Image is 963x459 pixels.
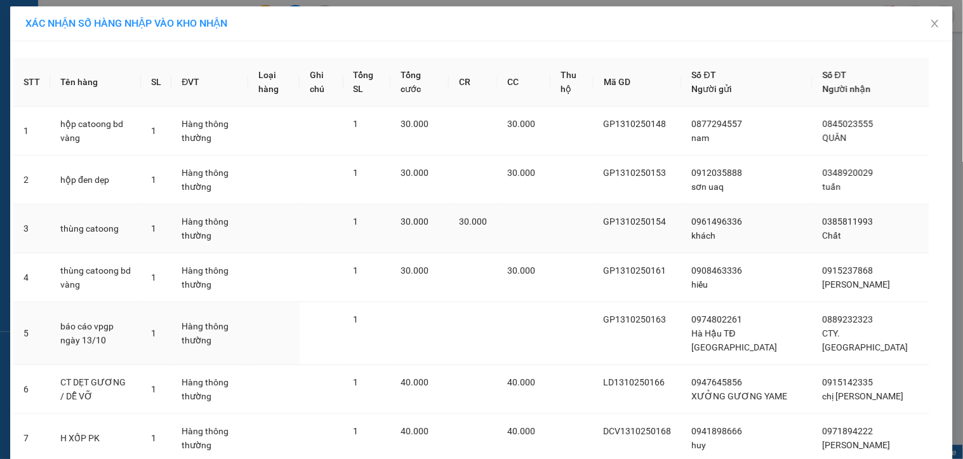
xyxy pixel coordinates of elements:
[171,302,248,365] td: Hàng thông thường
[823,391,904,401] span: chị [PERSON_NAME]
[692,265,743,276] span: 0908463336
[604,426,672,436] span: DCV1310250168
[401,216,428,227] span: 30.000
[692,182,724,192] span: sơn uaq
[171,107,248,156] td: Hàng thông thường
[594,58,682,107] th: Mã GD
[823,70,847,80] span: Số ĐT
[507,377,535,387] span: 40.000
[917,6,953,42] button: Close
[507,168,535,178] span: 30.000
[692,314,743,324] span: 0974802261
[50,156,141,204] td: hộp đen dẹp
[43,56,125,65] strong: Hotline : 0889 23 23 23
[692,70,716,80] span: Số ĐT
[25,17,227,29] span: XÁC NHẬN SỐ HÀNG NHẬP VÀO KHO NHẬN
[354,216,359,227] span: 1
[248,58,300,107] th: Loại hàng
[692,328,778,352] span: Hà Hậu TĐ [GEOGRAPHIC_DATA]
[354,314,359,324] span: 1
[692,119,743,129] span: 0877294557
[151,384,156,394] span: 1
[50,253,141,302] td: thùng catoong bd vàng
[692,168,743,178] span: 0912035888
[692,84,733,94] span: Người gửi
[13,58,50,107] th: STT
[13,253,50,302] td: 4
[151,328,156,338] span: 1
[151,223,156,234] span: 1
[604,216,667,227] span: GP1310250154
[823,216,873,227] span: 0385811993
[151,126,156,136] span: 1
[604,377,665,387] span: LD1310250166
[823,426,873,436] span: 0971894222
[151,175,156,185] span: 1
[45,68,123,92] strong: : [DOMAIN_NAME]
[171,365,248,414] td: Hàng thông thường
[354,168,359,178] span: 1
[823,328,908,352] span: CTY. [GEOGRAPHIC_DATA]
[50,58,141,107] th: Tên hàng
[37,10,130,37] strong: CÔNG TY TNHH VĨNH QUANG
[692,426,743,436] span: 0941898666
[171,58,248,107] th: ĐVT
[354,377,359,387] span: 1
[692,391,788,401] span: XƯỞNG GƯƠNG YAME
[151,272,156,283] span: 1
[692,440,707,450] span: huy
[401,265,428,276] span: 30.000
[13,107,50,156] td: 1
[13,156,50,204] td: 2
[343,58,390,107] th: Tổng SL
[141,58,171,107] th: SL
[823,168,873,178] span: 0348920029
[401,119,428,129] span: 30.000
[50,204,141,253] td: thùng catoong
[401,377,428,387] span: 40.000
[550,58,594,107] th: Thu hộ
[171,204,248,253] td: Hàng thông thường
[823,84,871,94] span: Người nhận
[171,156,248,204] td: Hàng thông thường
[507,119,535,129] span: 30.000
[692,230,716,241] span: khách
[13,365,50,414] td: 6
[401,426,428,436] span: 40.000
[32,40,135,53] strong: PHIẾU GỬI HÀNG
[7,22,29,81] img: logo
[138,13,245,30] span: LHP1310250187
[459,216,487,227] span: 30.000
[692,216,743,227] span: 0961496336
[497,58,550,107] th: CC
[171,253,248,302] td: Hàng thông thường
[50,107,141,156] td: hộp catoong bd vàng
[692,279,708,289] span: hiếu
[449,58,497,107] th: CR
[151,433,156,443] span: 1
[401,168,428,178] span: 30.000
[823,230,842,241] span: Chất
[692,133,710,143] span: nam
[823,279,891,289] span: [PERSON_NAME]
[354,426,359,436] span: 1
[604,168,667,178] span: GP1310250153
[50,302,141,365] td: báo cáo vpgp ngày 13/10
[823,182,841,192] span: tuấn
[390,58,449,107] th: Tổng cước
[507,426,535,436] span: 40.000
[507,265,535,276] span: 30.000
[604,314,667,324] span: GP1310250163
[823,377,873,387] span: 0915142335
[67,70,97,79] span: Website
[604,265,667,276] span: GP1310250161
[354,265,359,276] span: 1
[930,18,940,29] span: close
[823,440,891,450] span: [PERSON_NAME]
[354,119,359,129] span: 1
[300,58,343,107] th: Ghi chú
[604,119,667,129] span: GP1310250148
[50,365,141,414] td: CT DẸT GƯƠNG / DỄ VỠ
[823,265,873,276] span: 0915237868
[692,377,743,387] span: 0947645856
